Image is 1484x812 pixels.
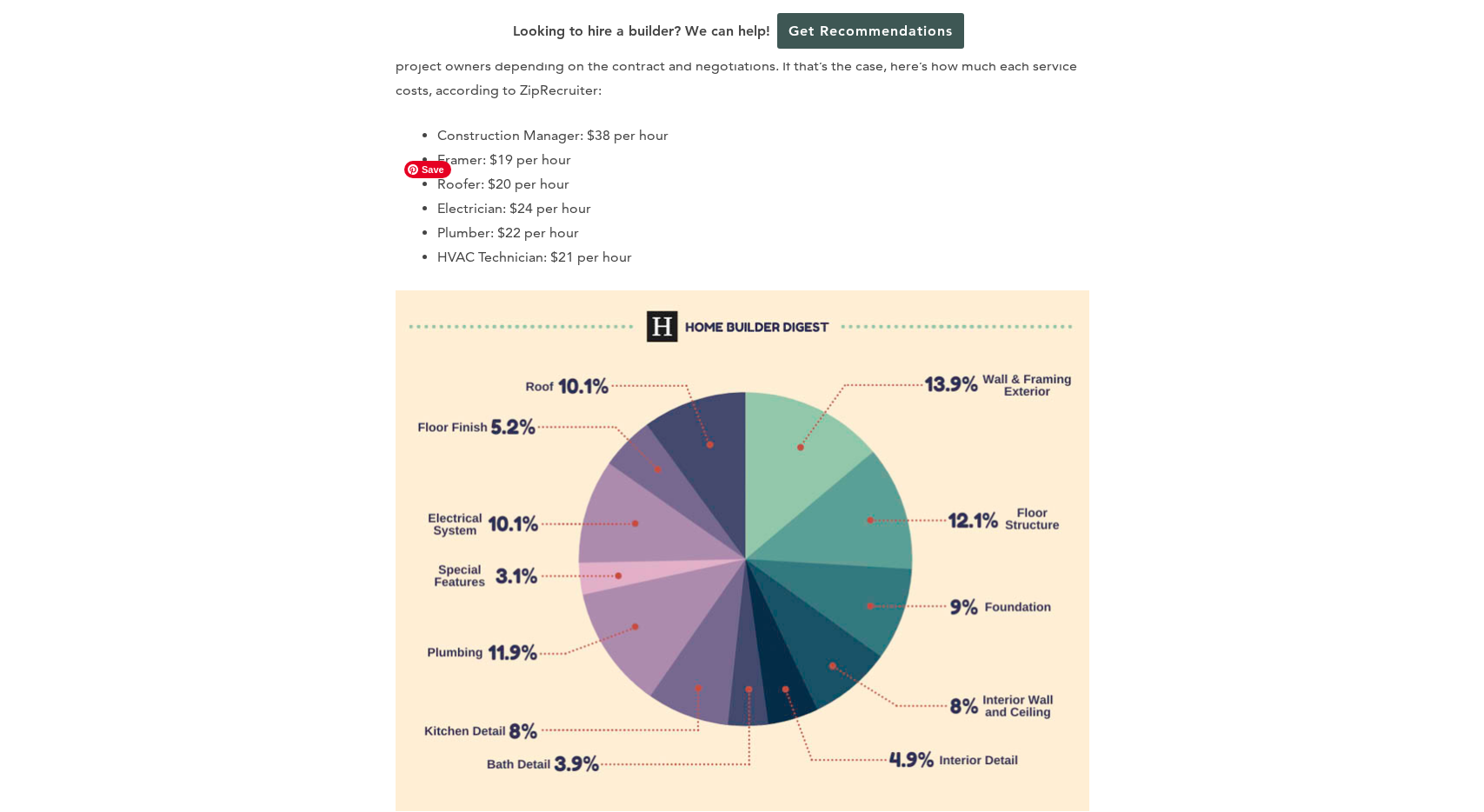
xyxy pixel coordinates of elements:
li: Roofer: $20 per hour [437,172,1089,196]
li: Electrician: $24 per hour [437,196,1089,221]
a: Get Recommendations [777,13,964,49]
p: Labor costs are often included in the estimates mentioned above. However, these contractors could... [396,30,1089,103]
li: HVAC Technician: $21 per hour [437,245,1089,270]
li: Framer: $19 per hour [437,148,1089,172]
iframe: Drift Widget Chat Controller [1150,687,1463,791]
span: Save [404,161,451,178]
li: Plumber: $22 per hour [437,221,1089,245]
li: Construction Manager: $38 per hour [437,123,1089,148]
